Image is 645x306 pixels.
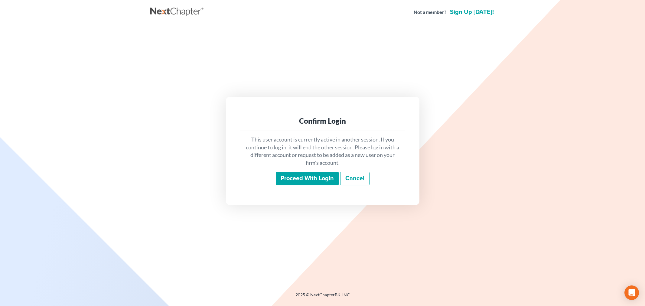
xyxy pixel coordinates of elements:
a: Sign up [DATE]! [449,9,495,15]
input: Proceed with login [276,172,339,186]
div: 2025 © NextChapterBK, INC [150,292,495,303]
a: Cancel [340,172,370,186]
div: Open Intercom Messenger [624,285,639,300]
strong: Not a member? [414,9,446,16]
div: Confirm Login [245,116,400,126]
p: This user account is currently active in another session. If you continue to log in, it will end ... [245,136,400,167]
